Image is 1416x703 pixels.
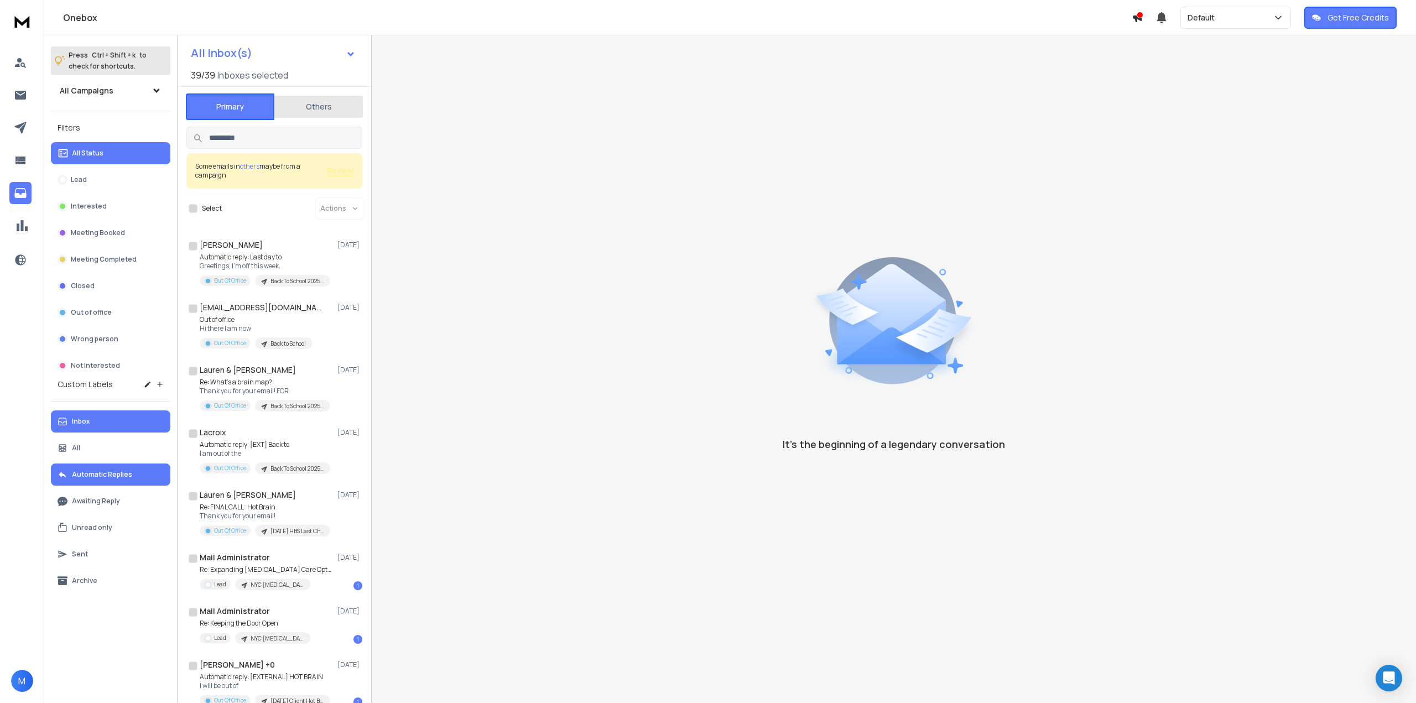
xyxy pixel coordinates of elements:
[11,670,33,692] button: M
[72,497,120,506] p: Awaiting Reply
[214,339,246,347] p: Out Of Office
[51,275,170,297] button: Closed
[200,606,270,617] h1: Mail Administrator
[337,607,362,616] p: [DATE]
[71,308,112,317] p: Out of office
[200,512,330,520] p: Thank you for your email!
[214,527,246,535] p: Out Of Office
[72,576,97,585] p: Archive
[270,340,306,348] p: Back to School
[72,470,132,479] p: Automatic Replies
[200,262,330,270] p: Greetings, I'm off this week.
[51,410,170,433] button: Inbox
[51,142,170,164] button: All Status
[72,417,90,426] p: Inbox
[60,85,113,96] h1: All Campaigns
[353,581,362,590] div: 1
[51,248,170,270] button: Meeting Completed
[327,165,353,176] button: Review
[217,69,288,82] h3: Inboxes selected
[202,204,222,213] label: Select
[270,402,324,410] p: Back To School 2025 Prospects
[274,95,363,119] button: Others
[51,517,170,539] button: Unread only
[182,42,365,64] button: All Inbox(s)
[71,175,87,184] p: Lead
[270,277,324,285] p: Back To School 2025 Prospects
[63,11,1132,24] h1: Onebox
[337,241,362,249] p: [DATE]
[200,315,313,324] p: Out of office
[353,635,362,644] div: 1
[51,120,170,136] h3: Filters
[51,80,170,102] button: All Campaigns
[200,302,321,313] h1: [EMAIL_ADDRESS][DOMAIN_NAME]
[51,169,170,191] button: Lead
[200,552,270,563] h1: Mail Administrator
[240,162,259,171] span: others
[1304,7,1397,29] button: Get Free Credits
[51,543,170,565] button: Sent
[200,427,226,438] h1: Lacroix
[337,303,362,312] p: [DATE]
[71,335,118,343] p: Wrong person
[51,490,170,512] button: Awaiting Reply
[51,222,170,244] button: Meeting Booked
[200,490,296,501] h1: Lauren & [PERSON_NAME]
[200,239,263,251] h1: [PERSON_NAME]
[337,660,362,669] p: [DATE]
[51,301,170,324] button: Out of office
[200,378,330,387] p: Re: What’s a brain map?
[71,361,120,370] p: Not Interested
[337,366,362,374] p: [DATE]
[90,49,137,61] span: Ctrl + Shift + k
[191,69,215,82] span: 39 / 39
[200,440,330,449] p: Automatic reply: [EXT] Back to
[214,464,246,472] p: Out Of Office
[71,202,107,211] p: Interested
[783,436,1005,452] p: It’s the beginning of a legendary conversation
[337,428,362,437] p: [DATE]
[214,402,246,410] p: Out Of Office
[1188,12,1219,23] p: Default
[337,491,362,499] p: [DATE]
[200,619,310,628] p: Re: Keeping the Door Open
[51,355,170,377] button: Not Interested
[1376,665,1402,691] div: Open Intercom Messenger
[71,282,95,290] p: Closed
[72,523,112,532] p: Unread only
[191,48,252,59] h1: All Inbox(s)
[51,328,170,350] button: Wrong person
[200,681,330,690] p: I will be out of
[72,149,103,158] p: All Status
[72,444,80,452] p: All
[69,50,147,72] p: Press to check for shortcuts.
[214,580,226,589] p: Lead
[72,550,88,559] p: Sent
[71,228,125,237] p: Meeting Booked
[200,253,330,262] p: Automatic reply: Last day to
[337,553,362,562] p: [DATE]
[200,387,330,395] p: Thank you for your email! FOR
[1327,12,1389,23] p: Get Free Credits
[186,93,274,120] button: Primary
[71,255,137,264] p: Meeting Completed
[270,465,324,473] p: Back To School 2025 Clients
[11,11,33,32] img: logo
[214,277,246,285] p: Out Of Office
[270,527,324,535] p: [DATE] HBS Last Chance Prospects
[51,437,170,459] button: All
[200,673,330,681] p: Automatic reply: [EXTERNAL] HOT BRAIN
[195,162,327,180] div: Some emails in maybe from a campaign
[200,449,330,458] p: I am out of the
[214,634,226,642] p: Lead
[200,659,275,670] h1: [PERSON_NAME] +0
[51,464,170,486] button: Automatic Replies
[58,379,113,390] h3: Custom Labels
[200,364,296,376] h1: Lauren & [PERSON_NAME]
[251,634,304,643] p: NYC [MEDICAL_DATA] Clinicans
[51,570,170,592] button: Archive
